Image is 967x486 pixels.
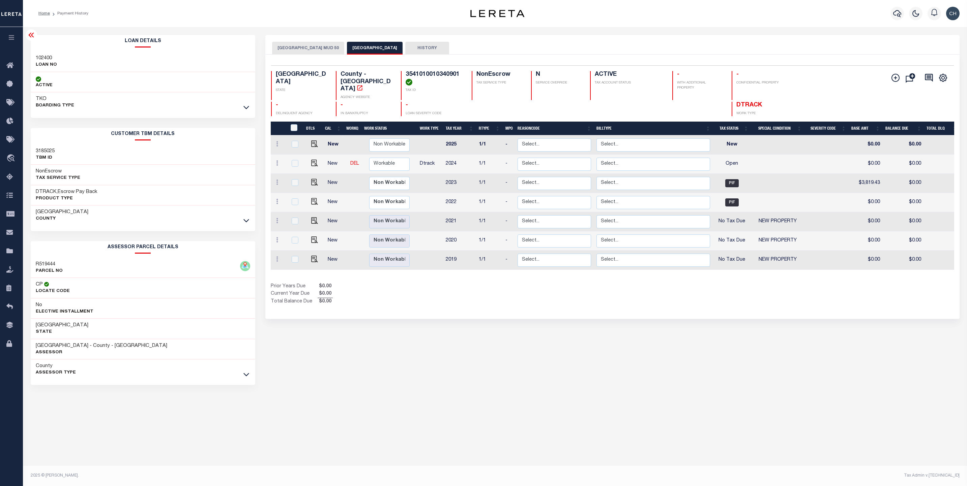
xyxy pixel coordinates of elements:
td: $0.00 [883,231,924,251]
p: TAX SERVICE TYPE [476,80,523,86]
td: $0.00 [849,155,883,174]
p: STATE [276,88,328,93]
h3: No [36,302,42,309]
td: 2021 [443,212,476,231]
td: New [325,174,348,193]
td: 2020 [443,231,476,251]
td: New [325,212,348,231]
span: - [677,71,679,77]
span: $0.00 [318,283,333,290]
p: LOAN NO [36,62,57,68]
p: WORK TYPE [736,111,789,116]
td: New [325,155,348,174]
h3: R519444 [36,261,63,268]
td: 1/1 [476,174,503,193]
td: Current Year Due [271,290,318,298]
td: 1/1 [476,193,503,212]
td: $0.00 [849,231,883,251]
h3: DTRACK,Escrow Pay Back [36,189,97,195]
td: 1/1 [476,155,503,174]
li: Payment History [50,10,88,17]
td: New [713,135,751,155]
td: Dtrack [417,155,443,174]
span: - [736,71,739,77]
th: Severity Code: activate to sort column ascending [804,122,849,135]
td: Open [713,155,751,174]
p: SERVICE OVERRIDE [536,80,582,86]
h4: NonEscrow [476,71,523,78]
p: LOAN SEVERITY CODE [406,111,464,116]
a: DEL [350,161,359,166]
td: - [503,212,515,231]
p: Assessor Type [36,369,76,376]
th: BillType: activate to sort column ascending [594,122,713,135]
p: TAX ACCOUNT STATUS [595,80,664,86]
td: $0.00 [883,155,924,174]
p: AGENCY WEBSITE [341,95,393,100]
td: - [503,251,515,270]
th: ReasonCode: activate to sort column ascending [515,122,594,135]
th: Balance Due: activate to sort column ascending [883,122,924,135]
th: Tax Year: activate to sort column ascending [443,122,476,135]
th: Tax Status: activate to sort column ascending [713,122,751,135]
th: Total DLQ: activate to sort column ascending [924,122,959,135]
h3: CP [36,281,43,288]
td: 2019 [443,251,476,270]
p: Product Type [36,195,97,202]
td: $0.00 [849,193,883,212]
th: WorkQ [344,122,361,135]
td: 1/1 [476,212,503,231]
td: New [325,231,348,251]
img: svg+xml;base64,PHN2ZyB4bWxucz0iaHR0cDovL3d3dy53My5vcmcvMjAwMC9zdmciIHBvaW50ZXItZXZlbnRzPSJub25lIi... [946,7,960,20]
h3: NonEscrow [36,168,80,175]
p: Elective Installment [36,309,93,315]
p: County [36,216,88,222]
th: &nbsp;&nbsp;&nbsp;&nbsp;&nbsp;&nbsp;&nbsp;&nbsp;&nbsp;&nbsp; [271,122,287,135]
td: No Tax Due [713,212,751,231]
span: DTRACK [736,102,762,108]
td: New [325,135,348,155]
h4: ACTIVE [595,71,664,78]
h4: [GEOGRAPHIC_DATA] [276,71,328,86]
p: BOARDING TYPE [36,102,74,109]
p: WITH ADDITIONAL PROPERTY [677,80,724,91]
td: Prior Years Due [271,283,318,290]
p: DELINQUENT AGENCY [276,111,328,116]
p: State [36,329,88,335]
span: NEW PROPERTY [759,257,797,262]
p: CONFIDENTIAL PROPERTY [736,80,789,86]
td: - [503,135,515,155]
th: RType: activate to sort column ascending [476,122,503,135]
button: [GEOGRAPHIC_DATA] [347,42,403,55]
th: Work Type [417,122,443,135]
th: CAL: activate to sort column ascending [322,122,344,135]
td: New [325,251,348,270]
p: ACTIVE [36,82,53,89]
td: - [503,155,515,174]
span: PIF [725,179,739,187]
td: - [503,231,515,251]
h3: 3185025 [36,148,55,155]
button: [GEOGRAPHIC_DATA] MUD 50 [272,42,344,55]
td: Total Balance Due [271,298,318,305]
td: 2023 [443,174,476,193]
span: - [276,102,278,108]
h2: Loan Details [31,35,255,47]
p: PARCEL NO [36,268,63,274]
img: logo-dark.svg [470,10,524,17]
td: $0.00 [883,174,924,193]
td: $3,819.43 [849,174,883,193]
th: MPO [503,122,515,135]
h4: County - [GEOGRAPHIC_DATA] [341,71,393,93]
th: Special Condition: activate to sort column ascending [751,122,804,135]
td: No Tax Due [713,251,751,270]
h3: 102400 [36,55,57,62]
h3: [GEOGRAPHIC_DATA] - County - [GEOGRAPHIC_DATA] [36,343,167,349]
span: NEW PROPERTY [759,238,797,243]
td: 1/1 [476,251,503,270]
h3: County [36,363,76,369]
i: travel_explore [6,154,17,163]
td: $0.00 [883,212,924,231]
th: Base Amt: activate to sort column ascending [849,122,883,135]
th: DTLS [303,122,322,135]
